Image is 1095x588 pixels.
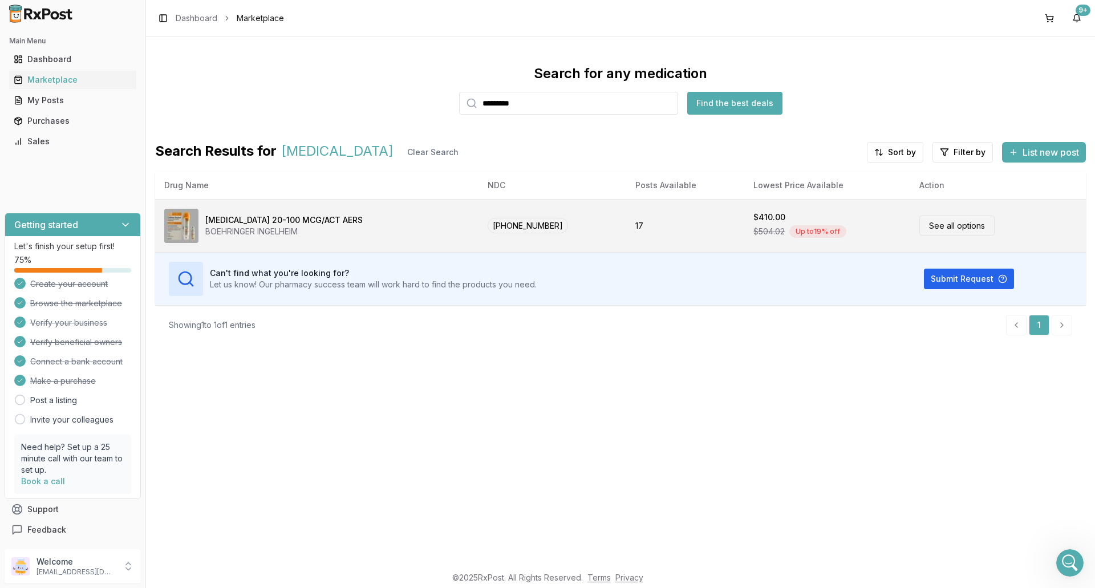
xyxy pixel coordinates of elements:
[14,136,132,147] div: Sales
[9,111,136,131] a: Purchases
[169,319,255,331] div: Showing 1 to 1 of 1 entries
[5,112,141,130] button: Purchases
[10,350,218,369] textarea: Message…
[58,186,210,198] div: could you look for Breo 100-25 please
[164,209,198,243] img: Combivent Respimat 20-100 MCG/ACT AERS
[200,81,210,92] div: ok
[954,147,985,158] span: Filter by
[9,37,136,46] h2: Main Menu
[9,49,136,70] a: Dashboard
[7,5,29,26] button: go back
[14,241,131,252] p: Let's finish your setup first!
[9,293,95,318] div: How many breo?
[33,6,51,25] img: Profile image for Manuel
[5,5,78,23] img: RxPost Logo
[5,50,141,68] button: Dashboard
[9,327,219,372] div: JEFFREY says…
[932,142,993,163] button: Filter by
[587,573,611,582] a: Terms
[200,5,221,25] div: Close
[9,90,136,111] a: My Posts
[21,476,65,486] a: Book a call
[176,13,284,24] nav: breadcrumb
[30,375,96,387] span: Make a purchase
[281,142,394,163] span: [MEDICAL_DATA]
[9,180,219,214] div: JEFFREY says…
[867,142,923,163] button: Sort by
[18,374,27,383] button: Upload attachment
[210,267,537,279] h3: Can't find what you're looking for?
[30,278,108,290] span: Create your account
[41,327,219,363] div: yes please, go ahead and put in our cart
[18,221,178,243] div: I actually might have some and did you still need [MEDICAL_DATA] 160?
[159,266,210,277] div: let me check
[1076,5,1090,16] div: 9+
[1002,148,1086,159] a: List new post
[18,2,178,58] div: Still waiting on [MEDICAL_DATA] responses from a couple places and [MEDICAL_DATA] 0.25mg i have b...
[27,524,66,536] span: Feedback
[9,131,136,152] a: Sales
[149,259,219,284] div: let me check
[155,142,277,163] span: Search Results for
[30,356,123,367] span: Connect a bank account
[9,164,219,180] div: [DATE]
[205,226,363,237] div: BOEHRINGER INGELHEIM
[9,108,219,165] div: Manuel says…
[9,293,219,327] div: Manuel says…
[14,115,132,127] div: Purchases
[744,172,910,199] th: Lowest Price Available
[919,216,995,236] a: See all options
[179,5,200,26] button: Home
[9,70,136,90] a: Marketplace
[789,225,846,238] div: Up to 19 % off
[1056,549,1084,577] iframe: Intercom live chat
[9,74,219,108] div: JEFFREY says…
[488,218,568,233] span: [PHONE_NUMBER]
[9,259,219,293] div: JEFFREY says…
[36,374,45,383] button: Emoji picker
[205,214,363,226] div: [MEDICAL_DATA] 20-100 MCG/ACT AERS
[9,214,219,259] div: Manuel says…
[30,317,107,329] span: Verify your business
[1006,315,1072,335] nav: pagination
[5,520,141,540] button: Feedback
[9,108,187,156] div: ive also contacted the pharmacy we submitted [MEDICAL_DATA] and mounjaro when they are shipping out
[888,147,916,158] span: Sort by
[478,172,626,199] th: NDC
[924,269,1014,289] button: Submit Request
[11,557,30,575] img: User avatar
[55,14,111,26] p: Active 12h ago
[1029,315,1049,335] a: 1
[5,91,141,110] button: My Posts
[14,54,132,65] div: Dashboard
[534,64,707,83] div: Search for any medication
[14,95,132,106] div: My Posts
[753,226,785,237] span: $504.02
[196,369,214,387] button: Send a message…
[21,441,124,476] p: Need help? Set up a 25 minute call with our team to set up.
[5,132,141,151] button: Sales
[36,556,116,567] p: Welcome
[14,218,78,232] h3: Getting started
[14,74,132,86] div: Marketplace
[50,334,210,356] div: yes please, go ahead and put in our cart
[5,499,141,520] button: Support
[5,71,141,89] button: Marketplace
[910,172,1086,199] th: Action
[626,199,745,252] td: 17
[1023,145,1079,159] span: List new post
[30,395,77,406] a: Post a listing
[30,336,122,348] span: Verify beneficial owners
[398,142,468,163] button: Clear Search
[18,300,86,311] div: How many breo?
[30,298,122,309] span: Browse the marketplace
[1002,142,1086,163] button: List new post
[753,212,785,223] div: $410.00
[237,13,284,24] span: Marketplace
[191,74,219,99] div: ok
[210,279,537,290] p: Let us know! Our pharmacy success team will work hard to find the products you need.
[14,254,31,266] span: 75 %
[55,6,129,14] h1: [PERSON_NAME]
[626,172,745,199] th: Posts Available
